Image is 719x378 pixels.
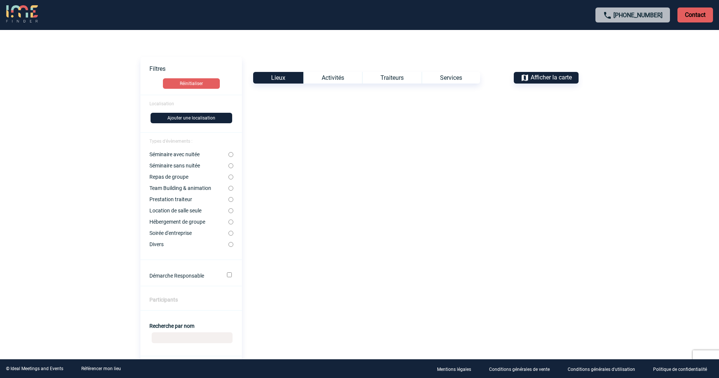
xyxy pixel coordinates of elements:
div: Traiteurs [362,72,422,84]
p: Mentions légales [437,367,471,372]
div: Lieux [253,72,303,84]
p: Conditions générales de vente [489,367,550,372]
p: Filtres [149,65,242,72]
span: Afficher la carte [531,74,572,81]
a: Mentions légales [431,365,483,372]
div: © Ideal Meetings and Events [6,366,63,371]
label: Séminaire sans nuitée [149,163,228,169]
div: Activités [303,72,362,84]
span: Types d'évènements : [149,139,192,144]
span: Localisation [149,101,174,106]
div: Services [422,72,480,84]
label: Participants [149,297,178,303]
label: Prestation traiteur [149,196,228,202]
label: Repas de groupe [149,174,228,180]
a: Politique de confidentialité [647,365,719,372]
label: Séminaire avec nuitée [149,151,228,157]
label: Team Building & animation [149,185,228,191]
a: Réinitialiser [140,78,242,89]
p: Conditions générales d'utilisation [568,367,635,372]
button: Ajouter une localisation [151,113,232,123]
a: Conditions générales d'utilisation [562,365,647,372]
a: [PHONE_NUMBER] [613,12,662,19]
label: Divers [149,241,228,247]
label: Démarche Responsable [149,273,216,279]
label: Hébergement de groupe [149,219,228,225]
label: Recherche par nom [149,323,194,329]
p: Politique de confidentialité [653,367,707,372]
button: Réinitialiser [163,78,220,89]
img: call-24-px.png [603,11,612,20]
label: Location de salle seule [149,208,228,214]
input: Démarche Responsable [227,272,232,277]
a: Conditions générales de vente [483,365,562,372]
p: Contact [677,7,713,22]
label: Soirée d'entreprise [149,230,228,236]
a: Référencer mon lieu [81,366,121,371]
